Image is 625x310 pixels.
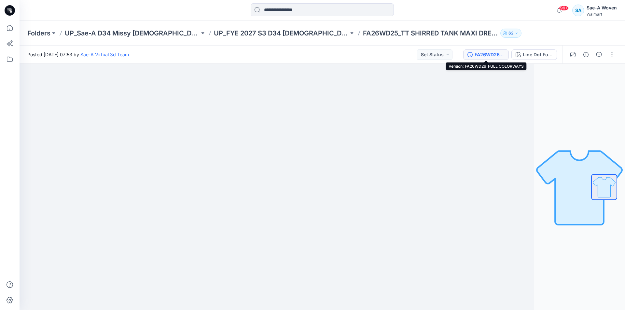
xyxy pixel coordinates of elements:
a: UP_Sae-A D34 Missy [DEMOGRAPHIC_DATA] Dresses [65,29,200,38]
div: Line Dot Foliage 2 CW7 [523,51,553,58]
button: FA26WD26_FULL COLORWAYS [463,49,509,60]
span: Posted [DATE] 07:53 by [27,51,129,58]
span: 99+ [559,6,569,11]
button: Line Dot Foliage 2 CW7 [511,49,557,60]
img: All colorways [592,175,617,199]
a: Folders [27,29,50,38]
a: UP_FYE 2027 S3 D34 [DEMOGRAPHIC_DATA] Dresses [214,29,349,38]
button: 62 [500,29,521,38]
a: Sae-A Virtual 3d Team [80,52,129,57]
img: No Outline [534,142,625,233]
p: 62 [508,30,513,37]
div: SA [572,5,584,16]
div: Walmart [587,12,617,17]
div: FA26WD26_FULL COLORWAYS [475,51,505,58]
p: FA26WD25_TT SHIRRED TANK MAXI DRESS [363,29,498,38]
div: Sae-A Woven [587,4,617,12]
button: Details [581,49,591,60]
